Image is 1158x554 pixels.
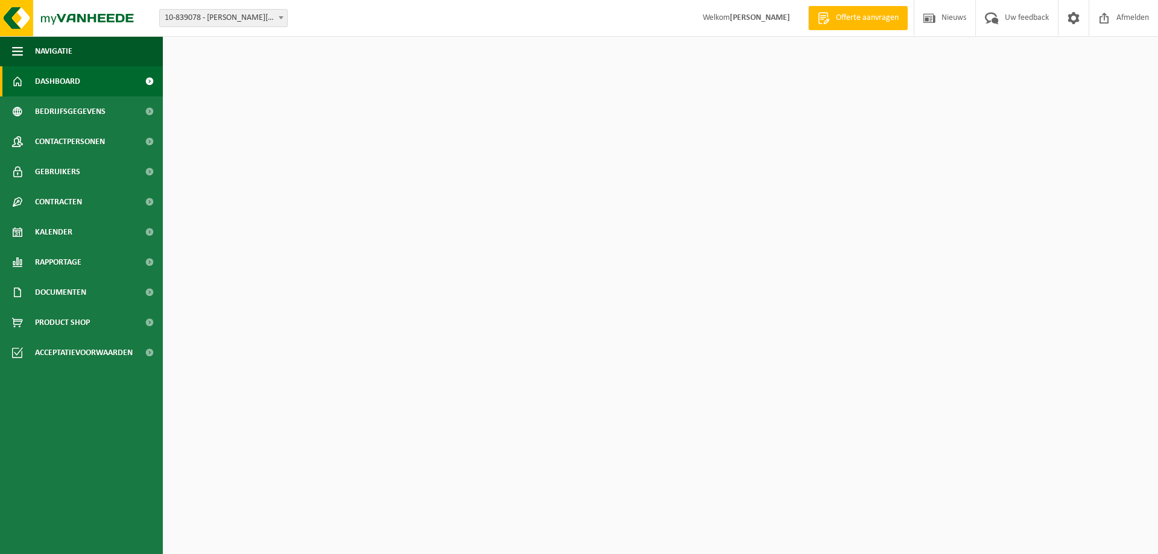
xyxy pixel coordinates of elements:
span: Bedrijfsgegevens [35,96,106,127]
span: Documenten [35,277,86,307]
iframe: chat widget [6,527,201,554]
span: Product Shop [35,307,90,338]
span: Offerte aanvragen [833,12,902,24]
span: Rapportage [35,247,81,277]
span: Kalender [35,217,72,247]
strong: [PERSON_NAME] [730,13,790,22]
span: 10-839078 - SAVEKO - ROOSDAAL [160,10,287,27]
span: Acceptatievoorwaarden [35,338,133,368]
a: Offerte aanvragen [808,6,908,30]
span: Navigatie [35,36,72,66]
span: Dashboard [35,66,80,96]
span: Contracten [35,187,82,217]
span: Contactpersonen [35,127,105,157]
span: Gebruikers [35,157,80,187]
span: 10-839078 - SAVEKO - ROOSDAAL [159,9,288,27]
